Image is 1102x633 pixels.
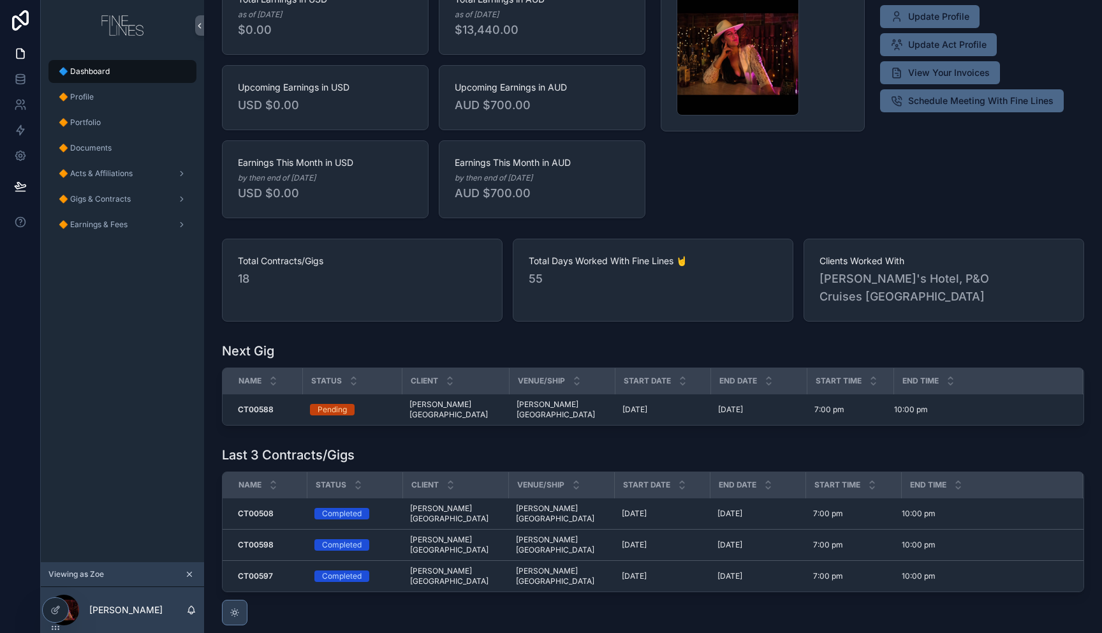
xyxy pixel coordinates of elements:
[902,571,936,581] span: 10:00 pm
[59,143,112,153] span: 🔶 Documents
[238,255,487,267] span: Total Contracts/Gigs
[238,96,413,114] span: USD $0.00
[455,156,629,169] span: Earnings This Month in AUD
[411,376,438,386] span: Client
[902,509,936,519] span: 10:00 pm
[622,405,647,415] span: [DATE]
[238,270,487,288] span: 18
[59,220,128,230] span: 🔶 Earnings & Fees
[894,405,928,415] span: 10:00 pm
[813,540,843,550] span: 7:00 pm
[59,92,94,102] span: 🔶 Profile
[238,10,282,20] em: as of [DATE]
[623,480,670,490] span: Start Date
[310,404,394,415] a: Pending
[410,566,501,586] span: [PERSON_NAME][GEOGRAPHIC_DATA]
[529,270,777,288] span: 55
[48,188,196,211] a: 🔶 Gigs & Contracts
[59,168,133,179] span: 🔶 Acts & Affiliations
[48,137,196,160] a: 🔶 Documents
[622,509,647,519] span: [DATE]
[238,156,413,169] span: Earnings This Month in USD
[908,10,969,23] span: Update Profile
[239,376,261,386] span: Name
[48,60,196,83] a: 🔷 Dashboard
[238,540,274,549] strong: CT00598
[316,480,346,490] span: Status
[455,10,499,20] em: as of [DATE]
[819,270,1068,306] span: [PERSON_NAME]'s Hotel, P&O Cruises [GEOGRAPHIC_DATA]
[41,51,204,253] div: scrollable content
[516,566,606,586] span: [PERSON_NAME][GEOGRAPHIC_DATA]
[411,480,439,490] span: Client
[908,38,987,51] span: Update Act Profile
[455,81,629,94] span: Upcoming Earnings in AUD
[59,66,110,77] span: 🔷 Dashboard
[517,399,607,420] a: [PERSON_NAME][GEOGRAPHIC_DATA]
[455,21,629,39] span: $13,440.00
[238,571,273,581] strong: CT00597
[717,571,742,581] span: [DATE]
[719,376,757,386] span: End Date
[59,117,101,128] span: 🔶 Portfolio
[48,569,104,579] span: Viewing as Zoe
[529,255,777,267] span: Total Days Worked With Fine Lines 🤘
[813,571,843,581] span: 7:00 pm
[455,173,533,183] em: by then end of [DATE]
[59,194,131,204] span: 🔶 Gigs & Contracts
[322,508,362,519] div: Completed
[880,89,1064,112] button: Schedule Meeting With Fine Lines
[238,184,413,202] span: USD $0.00
[222,446,355,464] h1: Last 3 Contracts/Gigs
[48,86,196,108] a: 🔶 Profile
[814,480,860,490] span: Start Time
[813,509,843,519] span: 7:00 pm
[238,405,295,415] a: CT00588
[48,162,196,185] a: 🔶 Acts & Affiliations
[318,404,347,415] div: Pending
[717,540,742,550] span: [DATE]
[622,571,647,581] span: [DATE]
[409,399,501,420] a: [PERSON_NAME][GEOGRAPHIC_DATA]
[718,405,799,415] a: [DATE]
[48,213,196,236] a: 🔶 Earnings & Fees
[880,33,997,56] button: Update Act Profile
[238,81,413,94] span: Upcoming Earnings in USD
[880,5,980,28] button: Update Profile
[718,405,743,415] span: [DATE]
[902,376,939,386] span: End Time
[622,540,647,550] span: [DATE]
[322,539,362,551] div: Completed
[516,503,606,524] span: [PERSON_NAME][GEOGRAPHIC_DATA]
[410,535,501,555] span: [PERSON_NAME][GEOGRAPHIC_DATA]
[311,376,342,386] span: Status
[238,405,274,414] strong: CT00588
[48,111,196,134] a: 🔶 Portfolio
[238,173,316,183] em: by then end of [DATE]
[322,570,362,582] div: Completed
[814,405,886,415] a: 7:00 pm
[517,480,564,490] span: Venue/Ship
[894,405,1067,415] a: 10:00 pm
[238,509,274,518] strong: CT00508
[816,376,862,386] span: Start Time
[516,535,606,555] span: [PERSON_NAME][GEOGRAPHIC_DATA]
[819,255,1068,267] span: Clients Worked With
[908,94,1054,107] span: Schedule Meeting With Fine Lines
[455,184,629,202] span: AUD $700.00
[518,376,565,386] span: Venue/Ship
[902,540,936,550] span: 10:00 pm
[89,604,163,616] p: [PERSON_NAME]
[239,480,261,490] span: Name
[717,509,742,519] span: [DATE]
[410,503,501,524] span: [PERSON_NAME][GEOGRAPHIC_DATA]
[880,61,1000,84] button: View Your Invoices
[908,66,990,79] span: View Your Invoices
[238,21,413,39] span: $0.00
[814,405,844,415] span: 7:00 pm
[719,480,756,490] span: End Date
[222,342,274,360] h1: Next Gig
[622,405,703,415] a: [DATE]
